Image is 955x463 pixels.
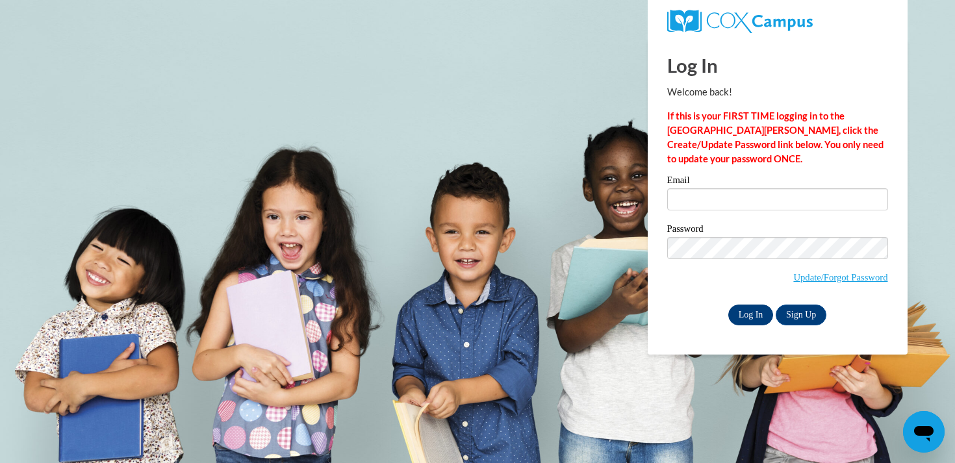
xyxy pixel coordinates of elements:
label: Email [667,175,888,188]
iframe: Button to launch messaging window [903,411,945,453]
img: COX Campus [667,10,813,33]
label: Password [667,224,888,237]
a: Update/Forgot Password [793,272,887,282]
h1: Log In [667,52,888,79]
a: Sign Up [776,305,826,325]
a: COX Campus [667,10,888,33]
strong: If this is your FIRST TIME logging in to the [GEOGRAPHIC_DATA][PERSON_NAME], click the Create/Upd... [667,110,884,164]
input: Log In [728,305,774,325]
p: Welcome back! [667,85,888,99]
